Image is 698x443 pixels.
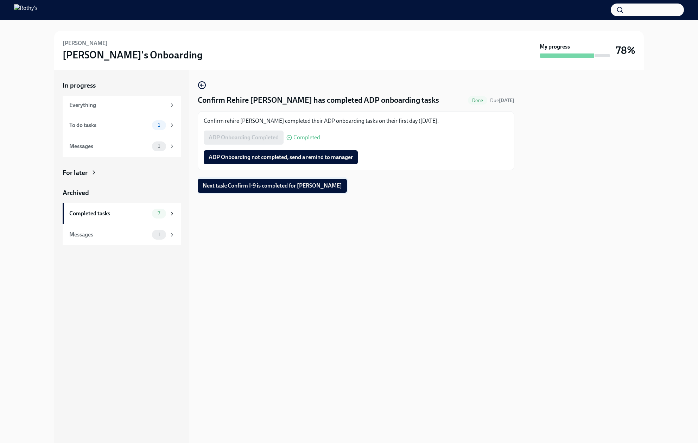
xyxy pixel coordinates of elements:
div: Messages [69,231,149,239]
h3: 78% [616,44,635,57]
span: 7 [153,211,164,216]
h4: Confirm Rehire [PERSON_NAME] has completed ADP onboarding tasks [198,95,439,106]
a: Everything [63,96,181,115]
a: For later [63,168,181,177]
span: 1 [154,144,164,149]
button: Next task:Confirm I-9 is completed for [PERSON_NAME] [198,179,347,193]
button: ADP Onboarding not completed, send a remind to manager [204,150,358,164]
span: September 4th, 2025 09:00 [490,97,514,104]
div: To do tasks [69,121,149,129]
a: In progress [63,81,181,90]
a: Archived [63,188,181,197]
a: Messages1 [63,136,181,157]
span: Done [468,98,487,103]
a: Completed tasks7 [63,203,181,224]
h3: [PERSON_NAME]'s Onboarding [63,49,203,61]
span: Completed [293,135,320,140]
h6: [PERSON_NAME] [63,39,108,47]
div: Completed tasks [69,210,149,217]
span: 1 [154,232,164,237]
strong: My progress [540,43,570,51]
a: Messages1 [63,224,181,245]
span: Due [490,97,514,103]
div: Messages [69,143,149,150]
p: Confirm rehire [PERSON_NAME] completed their ADP onboarding tasks on their first day ([DATE]. [204,117,508,125]
a: To do tasks1 [63,115,181,136]
div: Everything [69,101,166,109]
img: Rothy's [14,4,38,15]
span: Next task : Confirm I-9 is completed for [PERSON_NAME] [203,182,342,189]
div: For later [63,168,88,177]
span: 1 [154,122,164,128]
span: ADP Onboarding not completed, send a remind to manager [209,154,353,161]
strong: [DATE] [499,97,514,103]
